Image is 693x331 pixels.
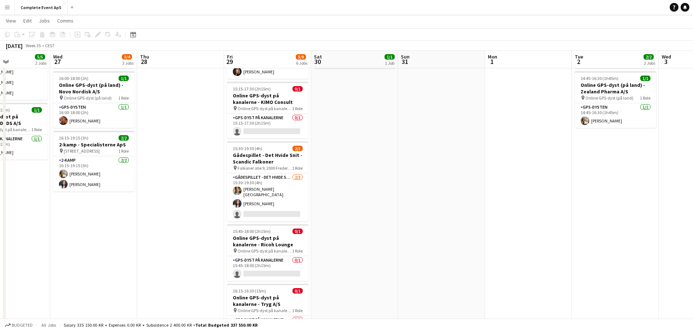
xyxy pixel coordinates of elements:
span: Jobs [39,17,50,24]
button: Budgeted [4,321,34,329]
span: Budgeted [12,323,33,328]
span: Total Budgeted 337 550.00 KR [195,322,258,328]
div: [DATE] [6,42,23,49]
a: Jobs [36,16,53,25]
button: Complete Event ApS [15,0,68,15]
span: All jobs [40,322,57,328]
span: Comms [57,17,73,24]
span: Edit [23,17,32,24]
div: CEST [45,43,55,48]
a: Edit [20,16,35,25]
a: Comms [54,16,76,25]
div: Salary 335 150.00 KR + Expenses 0.00 KR + Subsistence 2 400.00 KR = [64,322,258,328]
a: View [3,16,19,25]
span: View [6,17,16,24]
